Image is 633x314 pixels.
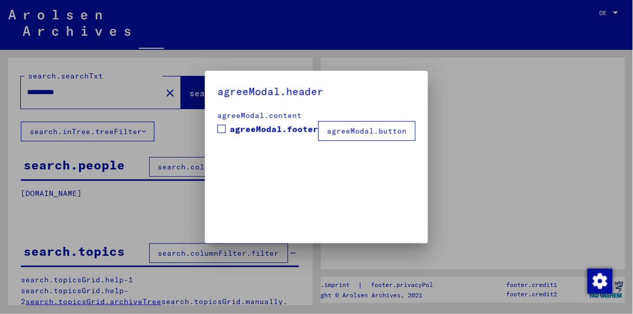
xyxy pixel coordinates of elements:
[217,83,416,100] h5: agreeModal.header
[318,121,416,141] button: agreeModal.button
[230,123,318,135] span: agreeModal.footer
[588,269,613,294] img: Zustimmung ändern
[217,110,416,121] div: agreeModal.content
